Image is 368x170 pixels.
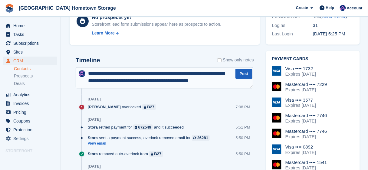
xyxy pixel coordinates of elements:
span: Prospects [14,73,33,79]
div: 5:51 PM [236,124,250,130]
span: Storefront [5,148,60,154]
div: Expires [DATE] [285,71,316,77]
a: menu [3,117,57,125]
div: Logins [272,22,313,29]
div: 26281 [197,135,208,141]
img: Mastercard Logo [272,82,281,91]
span: Analytics [13,90,50,99]
span: [PERSON_NAME] [88,104,121,110]
span: Invoices [13,99,50,108]
div: Expires [DATE] [285,134,327,139]
div: Expires [DATE] [285,118,327,124]
a: menu [3,108,57,116]
div: retried payment for and it succeeded [88,124,187,130]
h2: Payment cards [272,57,354,61]
button: Post [235,69,252,79]
a: [GEOGRAPHIC_DATA] Hometown Storage [16,3,118,13]
input: Show only notes [218,57,222,63]
span: Subscriptions [13,39,50,47]
div: 31 [313,22,354,29]
div: No prospects yet [92,14,221,21]
a: menu [3,30,57,39]
time: 2025-07-15 21:25:49 UTC [313,31,345,36]
a: 26281 [192,135,210,141]
span: Tasks [13,30,50,39]
span: Deals [14,81,25,87]
div: B27 [147,104,155,110]
a: Prospects [14,73,57,79]
a: Send Reset [322,14,346,19]
a: View email [88,141,213,146]
div: removed auto-overlock from [88,151,166,157]
a: Contacts [14,66,57,72]
div: 5:50 PM [236,151,250,157]
span: Pricing [13,108,50,116]
a: menu [3,126,57,134]
div: Mastercard •••• 7746 [285,113,327,118]
div: Expires [DATE] [285,103,316,108]
div: [DATE] [88,97,101,102]
div: B27 [154,151,162,157]
img: Visa Logo [272,66,281,76]
span: Stora [88,135,98,141]
div: Mastercard •••• 7746 [285,129,327,134]
a: 672549 [133,124,153,130]
div: Expires [DATE] [285,150,316,155]
span: Create [296,5,308,11]
span: Settings [13,134,50,143]
div: Visa •••• 0892 [285,144,316,150]
a: B27 [142,104,156,110]
div: [DATE] [88,164,101,169]
a: menu [3,155,57,164]
span: Stora [88,151,98,157]
div: sent a payment success, overlock removed email for [88,135,213,141]
img: Visa Logo [272,97,281,107]
a: menu [3,57,57,65]
div: Visa •••• 3577 [285,97,316,103]
div: Expires [DATE] [285,87,327,93]
img: Mastercard Logo [272,160,281,169]
div: Visa •••• 1732 [285,66,316,71]
a: menu [3,21,57,30]
span: Online Store [13,155,50,164]
img: Visa Logo [272,144,281,154]
img: Mastercard Logo [272,129,281,138]
a: Preview store [50,156,57,163]
img: Amy Liposky-Vincent [340,5,346,11]
h2: Timeline [76,57,100,64]
span: Sites [13,48,50,56]
a: menu [3,39,57,47]
div: overlocked [88,104,159,110]
a: menu [3,90,57,99]
div: 672549 [138,124,151,130]
img: Mastercard Logo [272,113,281,123]
a: Learn More [92,30,221,36]
div: Last Login [272,31,313,38]
a: menu [3,99,57,108]
span: Protection [13,126,50,134]
a: B27 [149,151,163,157]
div: Storefront lead form submissions appear here as prospects to action. [92,21,221,28]
img: Amy Liposky-Vincent [79,70,85,77]
div: Learn More [92,30,114,36]
label: Show only notes [218,57,254,63]
img: stora-icon-8386f47178a22dfd0bd8f6a31ec36ba5ce8667c1dd55bd0f319d3a0aa187defe.svg [5,4,14,13]
span: ( ) [320,14,347,19]
span: CRM [13,57,50,65]
span: Account [347,5,363,11]
span: Help [326,5,334,11]
a: menu [3,134,57,143]
span: Coupons [13,117,50,125]
div: 7:08 PM [236,104,250,110]
div: Mastercard •••• 7229 [285,82,327,87]
div: Mastercard •••• 1541 [285,160,327,165]
div: [DATE] [88,117,101,122]
a: Deals [14,80,57,87]
span: Stora [88,124,98,130]
span: Home [13,21,50,30]
a: menu [3,48,57,56]
div: Yes [313,13,354,20]
div: 5:50 PM [236,135,250,141]
div: Password Set [272,13,313,20]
